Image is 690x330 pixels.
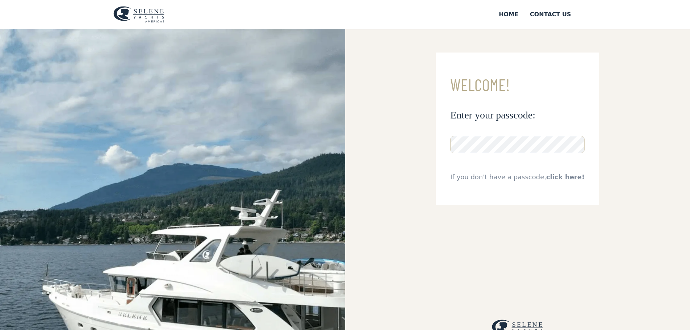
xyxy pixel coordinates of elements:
[450,76,585,94] h3: Welcome!
[450,172,585,182] div: If you don't have a passcode,
[499,10,518,19] div: Home
[436,53,599,205] form: Email Form
[530,10,571,19] div: Contact US
[546,173,585,181] a: click here!
[450,109,585,121] h3: Enter your passcode:
[113,6,164,23] img: logo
